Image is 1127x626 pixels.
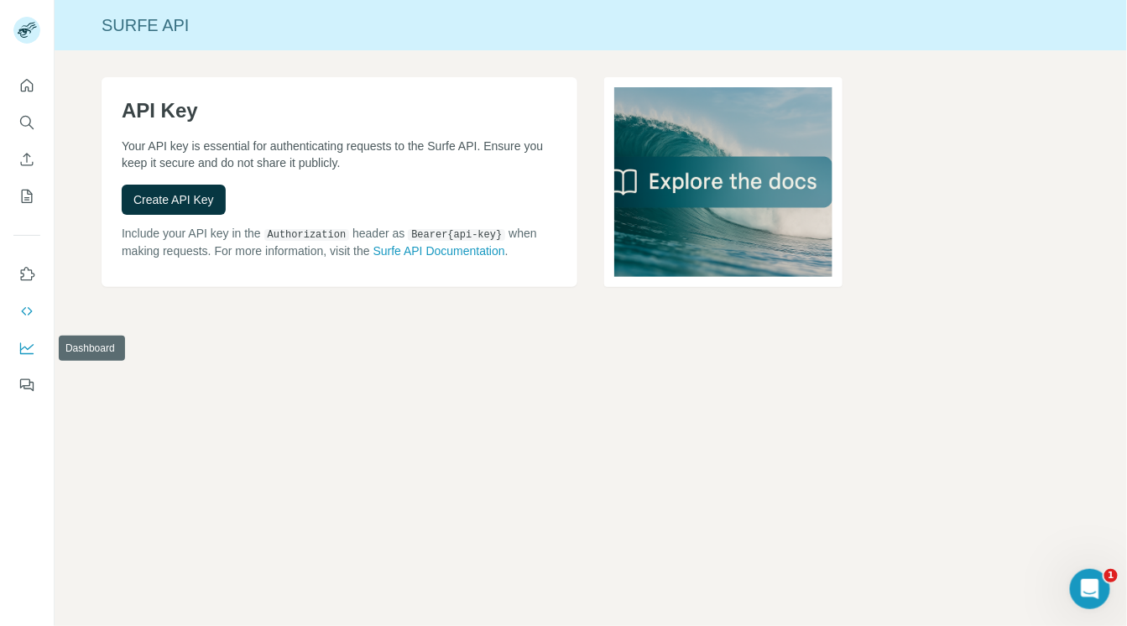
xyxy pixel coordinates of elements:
button: Create API Key [122,185,226,215]
p: Your API key is essential for authenticating requests to the Surfe API. Ensure you keep it secure... [122,138,557,171]
p: Include your API key in the header as when making requests. For more information, visit the . [122,225,557,259]
code: Authorization [264,229,350,241]
button: Feedback [13,370,40,400]
div: Surfe API [55,13,1127,37]
span: 1 [1104,569,1118,582]
a: Surfe API Documentation [373,244,505,258]
span: Create API Key [133,191,214,208]
code: Bearer {api-key} [408,229,505,241]
button: Dashboard [13,333,40,363]
iframe: Intercom live chat [1070,569,1110,609]
button: Quick start [13,70,40,101]
h1: API Key [122,97,557,124]
button: My lists [13,181,40,211]
button: Use Surfe on LinkedIn [13,259,40,290]
button: Enrich CSV [13,144,40,175]
button: Use Surfe API [13,296,40,326]
button: Search [13,107,40,138]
